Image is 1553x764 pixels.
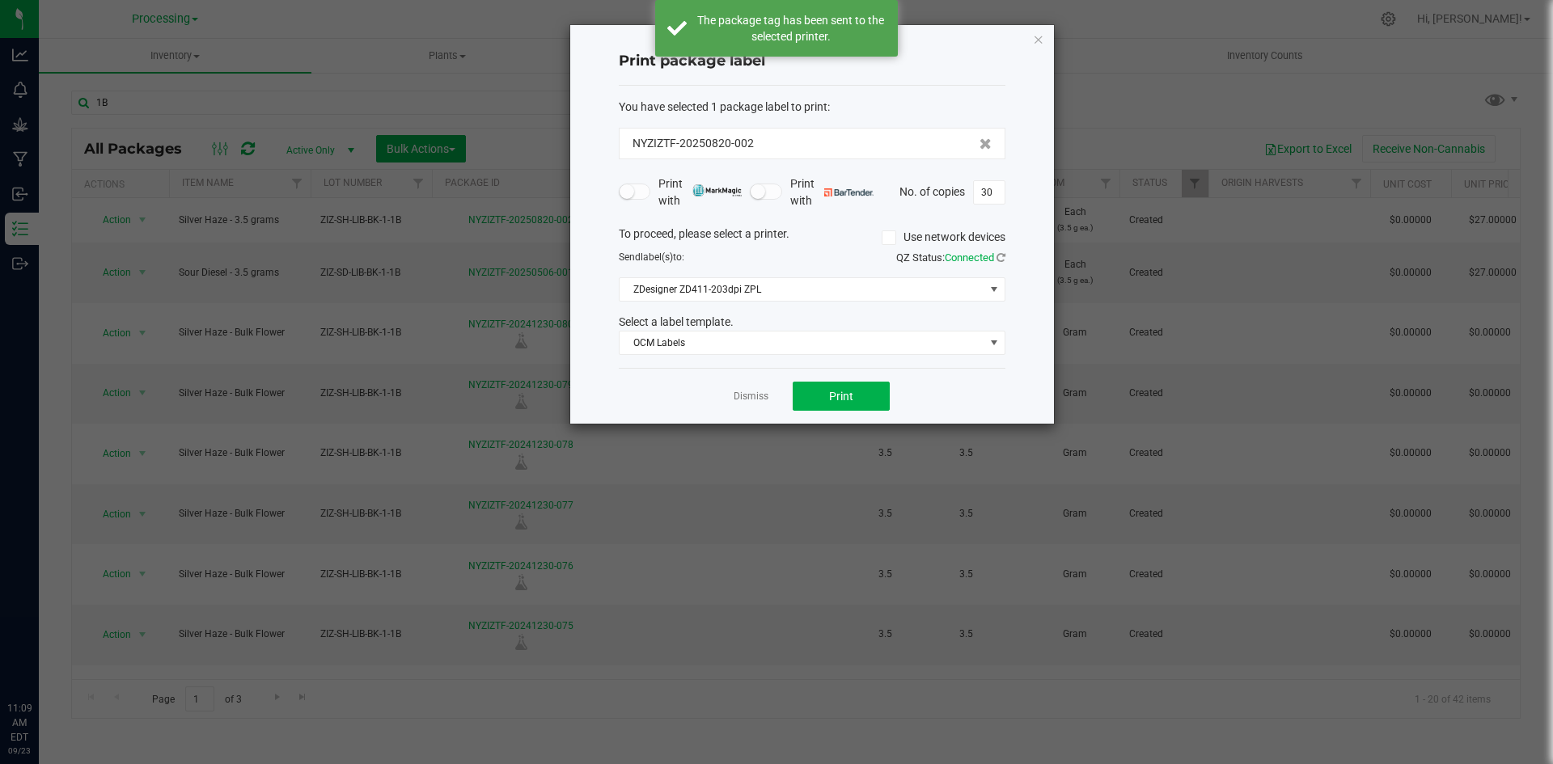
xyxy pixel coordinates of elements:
span: NYZIZTF-20250820-002 [633,135,754,152]
span: Print with [790,175,874,209]
button: Print [793,382,890,411]
span: QZ Status: [896,251,1005,264]
span: Print with [658,175,742,209]
span: ZDesigner ZD411-203dpi ZPL [620,278,984,301]
div: Select a label template. [607,314,1018,331]
div: : [619,99,1005,116]
span: No. of copies [899,184,965,197]
span: OCM Labels [620,331,984,354]
span: Send to: [619,251,684,263]
label: Use network devices [882,229,1005,246]
iframe: Resource center [16,635,65,683]
span: You have selected 1 package label to print [619,100,827,113]
span: Print [829,390,853,403]
div: The package tag has been sent to the selected printer. [696,12,886,44]
a: Dismiss [734,390,768,403]
img: mark_magic_cybra.png [692,184,742,196]
img: bartender.png [824,188,874,196]
span: Connected [945,251,994,264]
h4: Print package label [619,51,1005,72]
span: label(s) [641,251,673,263]
div: To proceed, please select a printer. [607,226,1018,250]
